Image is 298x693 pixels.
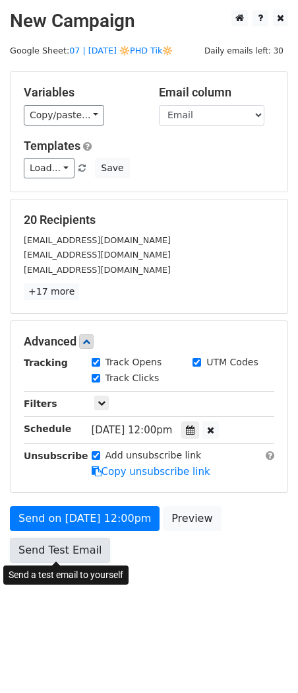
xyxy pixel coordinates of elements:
h5: Advanced [24,334,274,349]
span: [DATE] 12:00pm [92,424,173,436]
strong: Schedule [24,423,71,434]
strong: Unsubscribe [24,451,88,461]
small: [EMAIL_ADDRESS][DOMAIN_NAME] [24,235,171,245]
small: [EMAIL_ADDRESS][DOMAIN_NAME] [24,250,171,260]
a: Templates [24,139,80,153]
h5: Variables [24,85,139,100]
small: [EMAIL_ADDRESS][DOMAIN_NAME] [24,265,171,275]
a: +17 more [24,283,79,300]
div: Send a test email to yourself [3,565,129,585]
a: Daily emails left: 30 [200,46,288,55]
a: Send Test Email [10,538,110,563]
a: 07 | [DATE] 🔆PHD Tik🔆 [69,46,173,55]
label: Track Opens [105,355,162,369]
span: Daily emails left: 30 [200,44,288,58]
small: Google Sheet: [10,46,173,55]
strong: Tracking [24,357,68,368]
strong: Filters [24,398,57,409]
a: Preview [163,506,221,531]
h5: Email column [159,85,274,100]
iframe: Chat Widget [232,630,298,693]
a: Copy/paste... [24,105,104,126]
a: Copy unsubscribe link [92,466,210,478]
label: Add unsubscribe link [105,449,202,462]
label: UTM Codes [206,355,258,369]
a: Send on [DATE] 12:00pm [10,506,160,531]
button: Save [95,158,129,178]
h2: New Campaign [10,10,288,32]
a: Load... [24,158,74,178]
label: Track Clicks [105,371,160,385]
h5: 20 Recipients [24,213,274,227]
